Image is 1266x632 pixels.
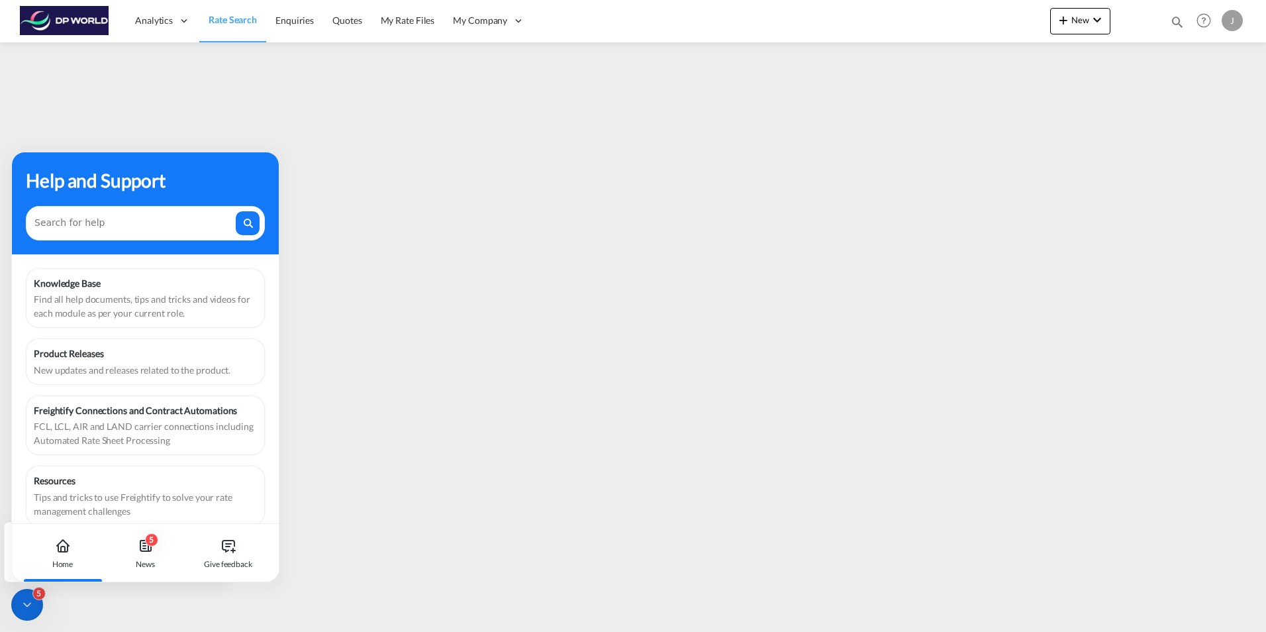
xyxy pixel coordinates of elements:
[1193,9,1215,32] span: Help
[1055,15,1105,25] span: New
[1050,8,1110,34] button: icon-plus 400-fgNewicon-chevron-down
[1222,10,1243,31] div: J
[209,14,257,25] span: Rate Search
[453,14,507,27] span: My Company
[275,15,314,26] span: Enquiries
[1170,15,1185,34] div: icon-magnify
[332,15,362,26] span: Quotes
[381,15,435,26] span: My Rate Files
[20,6,109,36] img: c08ca190194411f088ed0f3ba295208c.png
[1089,12,1105,28] md-icon: icon-chevron-down
[135,14,173,27] span: Analytics
[1193,9,1222,33] div: Help
[1170,15,1185,29] md-icon: icon-magnify
[1055,12,1071,28] md-icon: icon-plus 400-fg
